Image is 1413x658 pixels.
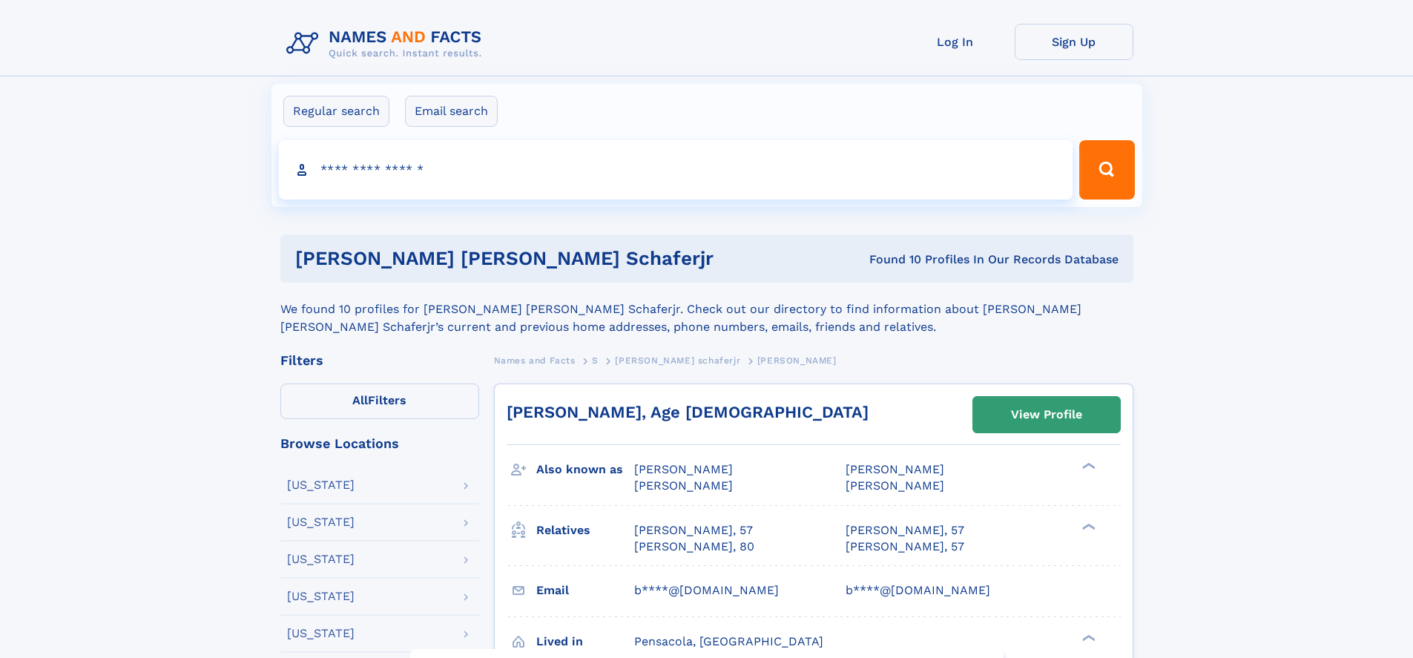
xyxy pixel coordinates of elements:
[973,397,1120,432] a: View Profile
[896,24,1015,60] a: Log In
[846,462,944,476] span: [PERSON_NAME]
[280,384,479,419] label: Filters
[615,351,740,369] a: [PERSON_NAME] schaferjr
[280,283,1133,336] div: We found 10 profiles for [PERSON_NAME] [PERSON_NAME] Schaferjr. Check out our directory to find i...
[634,634,823,648] span: Pensacola, [GEOGRAPHIC_DATA]
[846,522,964,539] a: [PERSON_NAME], 57
[494,351,576,369] a: Names and Facts
[536,578,634,603] h3: Email
[280,354,479,367] div: Filters
[846,539,964,555] a: [PERSON_NAME], 57
[287,553,355,565] div: [US_STATE]
[536,457,634,482] h3: Also known as
[507,403,869,421] a: [PERSON_NAME], Age [DEMOGRAPHIC_DATA]
[1015,24,1133,60] a: Sign Up
[757,355,837,366] span: [PERSON_NAME]
[536,629,634,654] h3: Lived in
[405,96,498,127] label: Email search
[634,462,733,476] span: [PERSON_NAME]
[846,478,944,493] span: [PERSON_NAME]
[791,251,1119,268] div: Found 10 Profiles In Our Records Database
[287,516,355,528] div: [US_STATE]
[280,437,479,450] div: Browse Locations
[634,539,754,555] a: [PERSON_NAME], 80
[287,590,355,602] div: [US_STATE]
[592,355,599,366] span: S
[634,478,733,493] span: [PERSON_NAME]
[1078,633,1096,642] div: ❯
[280,24,494,64] img: Logo Names and Facts
[279,140,1073,200] input: search input
[295,249,791,268] h1: [PERSON_NAME] [PERSON_NAME] schaferjr
[283,96,389,127] label: Regular search
[1078,522,1096,531] div: ❯
[634,522,753,539] a: [PERSON_NAME], 57
[592,351,599,369] a: S
[615,355,740,366] span: [PERSON_NAME] schaferjr
[1011,398,1082,432] div: View Profile
[1079,140,1134,200] button: Search Button
[1078,461,1096,471] div: ❯
[287,479,355,491] div: [US_STATE]
[536,518,634,543] h3: Relatives
[287,628,355,639] div: [US_STATE]
[352,393,368,407] span: All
